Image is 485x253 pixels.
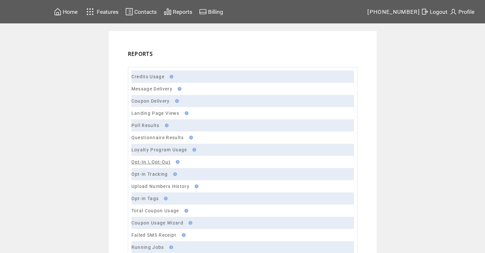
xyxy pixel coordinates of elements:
[163,7,193,17] a: Reports
[131,245,164,250] a: Running Jobs
[131,135,184,140] a: Questionnaire Results
[176,87,181,91] img: help.gif
[183,111,188,115] img: help.gif
[131,123,160,128] a: Poll Results
[187,221,192,225] img: help.gif
[63,9,78,15] span: Home
[131,232,177,238] a: Failed SMS Receipt
[131,74,164,79] a: Credits Usage
[420,7,448,17] a: Logout
[131,172,168,177] a: Opt-in Tracking
[187,136,193,139] img: help.gif
[162,197,168,200] img: help.gif
[198,7,224,17] a: Billing
[421,8,429,16] img: exit.svg
[430,9,447,15] span: Logout
[180,233,186,237] img: help.gif
[131,147,187,152] a: Loyalty Program Usage
[131,196,159,201] a: Opt-in Tags
[171,172,177,176] img: help.gif
[131,98,170,104] a: Coupon Delivery
[54,8,62,16] img: home.svg
[163,123,169,127] img: help.gif
[128,50,153,57] span: REPORTS
[84,5,120,18] a: Features
[208,9,223,15] span: Billing
[458,9,474,15] span: Profile
[131,86,172,91] a: Message Delivery
[193,184,198,188] img: help.gif
[449,8,457,16] img: profile.svg
[174,160,180,164] img: help.gif
[134,9,157,15] span: Contacts
[167,245,173,249] img: help.gif
[131,159,171,164] a: Opt-In \ Opt-Out
[125,8,133,16] img: contacts.svg
[199,8,207,16] img: creidtcard.svg
[124,7,158,17] a: Contacts
[131,111,180,116] a: Landing Page Views
[131,220,183,225] a: Coupon Usage Wizard
[190,148,196,152] img: help.gif
[164,8,171,16] img: chart.svg
[168,75,173,79] img: help.gif
[53,7,79,17] a: Home
[131,184,189,189] a: Upload Numbers History
[448,7,475,17] a: Profile
[131,208,179,213] a: Total Coupon Usage
[97,9,119,15] span: Features
[182,209,188,213] img: help.gif
[367,9,420,15] span: [PHONE_NUMBER]
[173,9,192,15] span: Reports
[173,99,179,103] img: help.gif
[85,6,96,17] img: features.svg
